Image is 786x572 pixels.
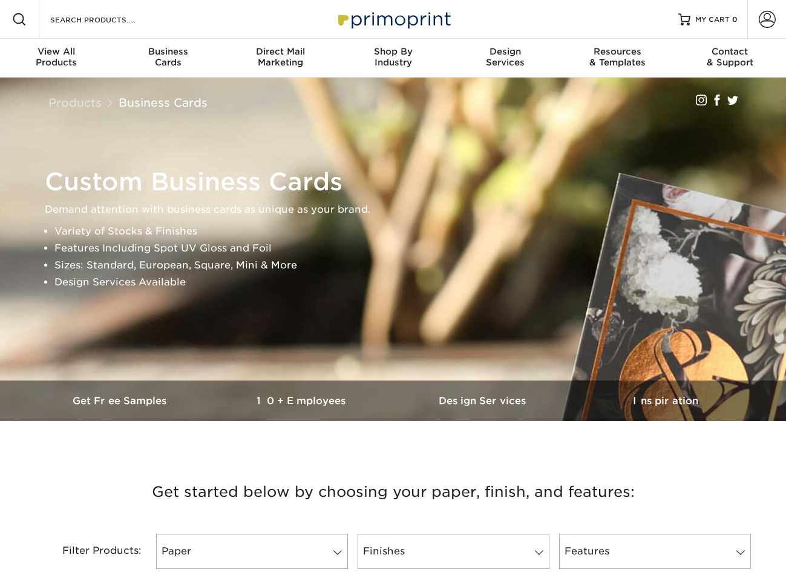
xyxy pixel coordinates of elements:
[45,201,753,218] p: Demand attention with business cards as unique as your brand.
[54,257,753,274] li: Sizes: Standard, European, Square, Mini & More
[337,46,450,68] div: Industry
[119,96,208,109] a: Business Cards
[562,39,674,78] a: Resources& Templates
[575,395,756,407] h3: Inspiration
[224,46,337,57] span: Direct Mail
[358,534,549,569] a: Finishes
[224,39,337,78] a: Direct MailMarketing
[224,46,337,68] div: Marketing
[559,534,751,569] a: Features
[393,381,575,421] a: Design Services
[54,223,753,240] li: Variety of Stocks & Finishes
[393,395,575,407] h3: Design Services
[337,39,450,78] a: Shop ByIndustry
[45,167,753,196] h1: Custom Business Cards
[156,534,348,569] a: Paper
[673,39,786,78] a: Contact& Support
[113,46,225,68] div: Cards
[562,46,674,68] div: & Templates
[673,46,786,57] span: Contact
[212,395,393,407] h3: 10+ Employees
[575,381,756,421] a: Inspiration
[449,39,562,78] a: DesignServices
[732,15,738,24] span: 0
[39,465,747,519] h3: Get started below by choosing your paper, finish, and features:
[113,39,225,78] a: BusinessCards
[449,46,562,57] span: Design
[212,381,393,421] a: 10+ Employees
[449,46,562,68] div: Services
[673,46,786,68] div: & Support
[30,534,151,569] div: Filter Products:
[333,6,454,32] img: Primoprint
[113,46,225,57] span: Business
[54,240,753,257] li: Features Including Spot UV Gloss and Foil
[48,96,102,109] a: Products
[49,12,167,27] input: SEARCH PRODUCTS.....
[30,395,212,407] h3: Get Free Samples
[695,15,730,25] span: MY CART
[30,381,212,421] a: Get Free Samples
[54,274,753,291] li: Design Services Available
[337,46,450,57] span: Shop By
[562,46,674,57] span: Resources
